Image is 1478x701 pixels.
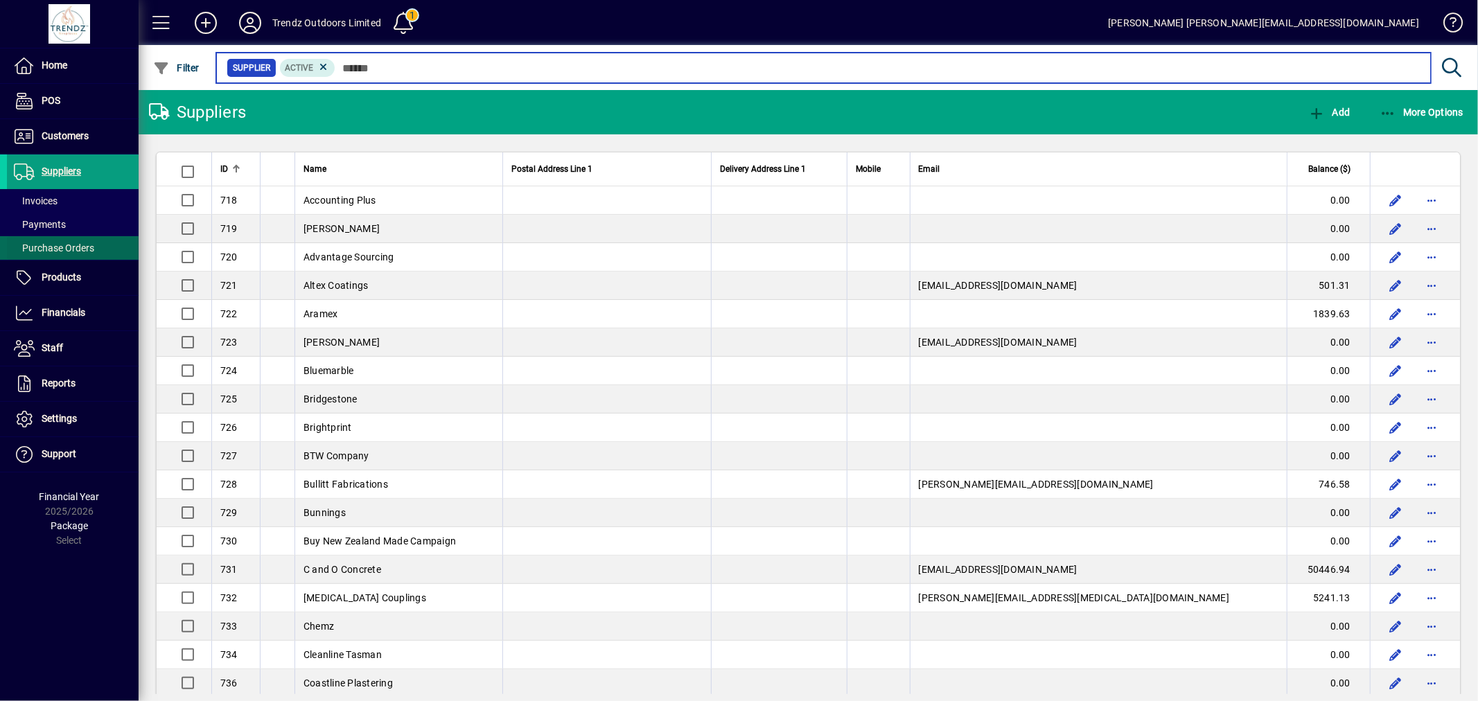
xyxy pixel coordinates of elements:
button: More options [1420,473,1443,495]
td: 0.00 [1287,641,1370,669]
span: C and O Concrete [303,564,381,575]
span: 733 [220,621,238,632]
td: 0.00 [1287,669,1370,698]
div: Suppliers [149,101,246,123]
span: Cleanline Tasman [303,649,382,660]
span: Email [919,161,940,177]
div: ID [220,161,252,177]
span: Buy New Zealand Made Campaign [303,535,456,547]
span: BTW Company [303,450,369,461]
span: Home [42,60,67,71]
span: More Options [1380,107,1464,118]
button: More options [1420,416,1443,438]
button: Edit [1384,502,1407,524]
span: Brightprint [303,422,352,433]
span: 727 [220,450,238,461]
button: Profile [228,10,272,35]
div: Name [303,161,494,177]
span: 719 [220,223,238,234]
span: 720 [220,251,238,263]
span: 722 [220,308,238,319]
span: Altex Coatings [303,280,369,291]
span: [PERSON_NAME] [303,223,380,234]
div: [PERSON_NAME] [PERSON_NAME][EMAIL_ADDRESS][DOMAIN_NAME] [1108,12,1419,34]
button: More options [1420,246,1443,268]
a: Settings [7,402,139,436]
span: Aramex [303,308,338,319]
td: 0.00 [1287,385,1370,414]
button: Edit [1384,530,1407,552]
a: Knowledge Base [1433,3,1461,48]
td: 0.00 [1287,186,1370,215]
span: 725 [220,393,238,405]
mat-chip: Activation Status: Active [280,59,335,77]
button: Edit [1384,558,1407,580]
a: Home [7,48,139,83]
span: Customers [42,130,89,141]
span: 723 [220,337,238,348]
button: More options [1420,218,1443,240]
span: Accounting Plus [303,195,376,206]
span: Bluemarble [303,365,354,376]
td: 0.00 [1287,499,1370,527]
td: 5241.13 [1287,584,1370,612]
button: More options [1420,360,1443,382]
span: Financials [42,307,85,318]
span: 718 [220,195,238,206]
button: More Options [1376,100,1468,125]
span: Chemz [303,621,334,632]
button: More options [1420,274,1443,296]
td: 0.00 [1287,215,1370,243]
span: [PERSON_NAME][EMAIL_ADDRESS][DOMAIN_NAME] [919,479,1154,490]
button: Edit [1384,388,1407,410]
td: 50446.94 [1287,556,1370,584]
button: More options [1420,644,1443,666]
button: Filter [150,55,203,80]
button: Edit [1384,189,1407,211]
span: Active [285,63,314,73]
button: Edit [1384,416,1407,438]
span: Balance ($) [1308,161,1351,177]
span: [MEDICAL_DATA] Couplings [303,592,426,603]
td: 0.00 [1287,357,1370,385]
button: Edit [1384,246,1407,268]
button: More options [1420,558,1443,580]
div: Email [919,161,1278,177]
button: Add [1305,100,1353,125]
button: More options [1420,331,1443,353]
td: 0.00 [1287,328,1370,357]
td: 0.00 [1287,243,1370,272]
span: Invoices [14,195,58,206]
button: Edit [1384,644,1407,666]
a: Products [7,260,139,295]
button: Edit [1384,473,1407,495]
span: POS [42,95,60,106]
a: Staff [7,331,139,366]
a: Support [7,437,139,472]
span: 729 [220,507,238,518]
td: 501.31 [1287,272,1370,300]
button: More options [1420,303,1443,325]
span: Bridgestone [303,393,358,405]
span: [EMAIL_ADDRESS][DOMAIN_NAME] [919,564,1077,575]
span: [PERSON_NAME] [303,337,380,348]
button: More options [1420,672,1443,694]
span: [EMAIL_ADDRESS][DOMAIN_NAME] [919,280,1077,291]
span: Supplier [233,61,270,75]
a: Customers [7,119,139,154]
div: Trendz Outdoors Limited [272,12,381,34]
span: Delivery Address Line 1 [720,161,806,177]
span: [EMAIL_ADDRESS][DOMAIN_NAME] [919,337,1077,348]
button: Edit [1384,587,1407,609]
span: Name [303,161,326,177]
span: 721 [220,280,238,291]
span: [PERSON_NAME][EMAIL_ADDRESS][MEDICAL_DATA][DOMAIN_NAME] [919,592,1230,603]
a: Purchase Orders [7,236,139,260]
span: 728 [220,479,238,490]
td: 746.58 [1287,470,1370,499]
span: Financial Year [39,491,100,502]
span: Filter [153,62,200,73]
span: Mobile [856,161,881,177]
button: More options [1420,189,1443,211]
span: Support [42,448,76,459]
